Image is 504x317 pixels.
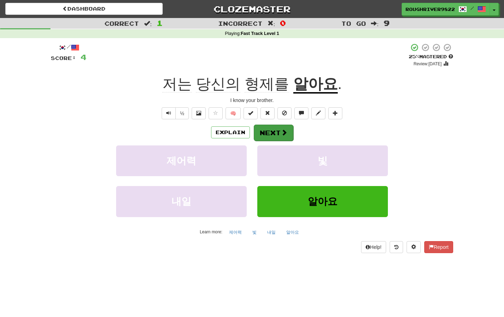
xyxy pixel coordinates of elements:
div: I know your brother. [51,97,453,104]
button: Next [254,125,293,141]
button: 제어력 [116,145,247,176]
div: Text-to-speech controls [160,107,189,119]
span: 내일 [172,196,191,207]
span: : [268,20,275,26]
button: 빛 [248,227,260,238]
a: Clozemaster [173,3,331,15]
button: 내일 [263,227,280,238]
button: Report [424,241,453,253]
button: Favorite sentence (alt+f) [209,107,223,119]
span: : [371,20,379,26]
span: 저는 [162,76,192,92]
span: 제어력 [167,155,196,166]
span: 1 [157,19,163,27]
span: Score: [51,55,76,61]
div: / [51,43,86,52]
button: Reset to 0% Mastered (alt+r) [260,107,275,119]
span: 0 [280,19,286,27]
button: Edit sentence (alt+d) [311,107,325,119]
div: Mastered [409,54,453,60]
span: / [470,6,474,11]
button: 제어력 [225,227,246,238]
span: RoughRiver9822 [406,6,455,12]
button: 내일 [116,186,247,217]
span: 당신의 [196,76,240,92]
button: 🧠 [226,107,241,119]
button: Set this sentence to 100% Mastered (alt+m) [244,107,258,119]
span: To go [341,20,366,27]
span: 9 [384,19,390,27]
u: 알아요 [293,76,338,94]
span: 25 % [409,54,419,59]
button: Show image (alt+x) [192,107,206,119]
span: 빛 [318,155,328,166]
span: Correct [104,20,139,27]
button: Help! [361,241,386,253]
small: Review: [DATE] [414,61,442,66]
button: Explain [211,126,250,138]
a: Dashboard [5,3,163,15]
small: Learn more: [200,229,222,234]
button: ½ [175,107,189,119]
button: 빛 [257,145,388,176]
a: RoughRiver9822 / [402,3,490,16]
button: Discuss sentence (alt+u) [294,107,308,119]
span: . [338,76,342,92]
button: Add to collection (alt+a) [328,107,342,119]
button: 알아요 [282,227,303,238]
span: 4 [80,53,86,61]
button: Play sentence audio (ctl+space) [162,107,176,119]
button: Round history (alt+y) [390,241,403,253]
span: + [235,43,248,64]
span: : [144,20,152,26]
strong: Fast Track Level 1 [241,31,279,36]
button: 알아요 [257,186,388,217]
button: Ignore sentence (alt+i) [277,107,292,119]
span: 알아요 [308,196,337,207]
span: 형제를 [245,76,289,92]
span: 4 [248,45,260,62]
span: Incorrect [218,20,263,27]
